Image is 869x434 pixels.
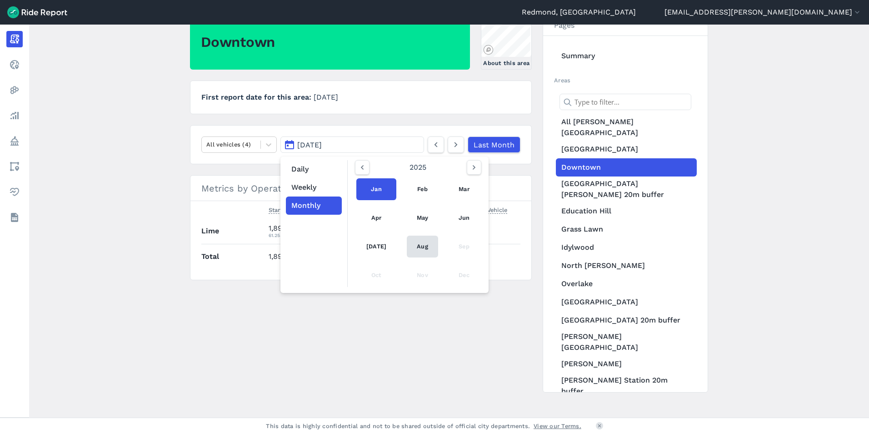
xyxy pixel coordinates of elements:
[522,7,636,18] a: Redmond, [GEOGRAPHIC_DATA]
[468,136,520,153] a: Last Month
[297,141,322,149] span: [DATE]
[6,107,23,124] a: Analyze
[280,136,424,153] button: [DATE]
[6,209,23,226] a: Datasets
[556,202,697,220] a: Education Hill
[556,275,697,293] a: Overlake
[6,31,23,47] a: Report
[556,177,697,202] a: [GEOGRAPHIC_DATA][PERSON_NAME] 20m buffer
[556,373,697,399] a: [PERSON_NAME] Station 20m buffer
[269,205,298,216] button: Start Trips
[556,311,697,329] a: [GEOGRAPHIC_DATA] 20m buffer
[201,93,314,101] span: First report date for this area
[265,244,329,269] td: 1,899
[407,236,438,257] a: Aug
[7,6,67,18] img: Ride Report
[556,47,697,65] a: Summary
[407,178,438,200] a: Feb
[556,158,697,177] a: Downtown
[664,7,862,18] button: [EMAIL_ADDRESS][PERSON_NAME][DOMAIN_NAME]
[314,93,338,101] span: [DATE]
[356,207,396,229] a: Apr
[6,56,23,73] a: Realtime
[269,231,325,239] div: 61.258 Avg.
[556,115,697,140] a: All [PERSON_NAME][GEOGRAPHIC_DATA]
[554,76,697,85] h2: Areas
[407,264,438,286] div: Nov
[269,205,298,214] span: Start Trips
[6,133,23,149] a: Policy
[201,244,265,269] th: Total
[449,178,479,200] a: Mar
[534,422,581,430] a: View our Terms.
[201,32,275,52] h2: Downtown
[6,82,23,98] a: Heatmaps
[351,160,485,175] div: 2025
[201,219,265,244] th: Lime
[449,236,479,257] div: Sep
[556,293,697,311] a: [GEOGRAPHIC_DATA]
[6,184,23,200] a: Health
[6,158,23,175] a: Areas
[356,236,396,257] a: [DATE]
[556,355,697,373] a: [PERSON_NAME]
[481,15,532,70] a: About this area
[481,15,530,57] canvas: Map
[190,176,531,201] h3: Metrics by Operator
[457,219,520,244] td: 1.3
[269,223,325,239] div: 1,899
[559,94,691,110] input: Type to filter...
[286,197,342,215] button: Monthly
[356,178,396,200] a: Jan
[356,264,396,286] div: Oct
[543,15,708,36] h3: Pages
[556,140,697,158] a: [GEOGRAPHIC_DATA]
[556,329,697,355] a: [PERSON_NAME][GEOGRAPHIC_DATA]
[556,257,697,275] a: North [PERSON_NAME]
[483,45,494,55] a: Mapbox logo
[556,220,697,238] a: Grass Lawn
[483,59,529,67] div: About this area
[407,207,438,229] a: May
[449,207,479,229] a: Jun
[449,264,479,286] div: Dec
[286,178,342,197] button: Weekly
[457,244,520,269] td: 1.27
[286,160,342,178] button: Daily
[556,238,697,257] a: Idylwood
